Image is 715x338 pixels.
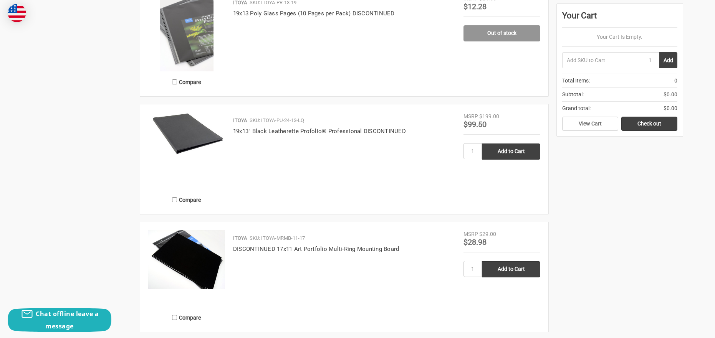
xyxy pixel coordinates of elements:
a: 19x13" Black Leatherette Profolio® Professional DISCONTINUED [233,128,406,135]
input: Compare [172,197,177,202]
label: Compare [148,76,225,88]
span: Chat offline leave a message [36,310,99,330]
span: $99.50 [463,120,487,129]
span: $28.98 [463,237,487,247]
span: $199.00 [479,113,499,119]
img: 19x13" Black Leatherette Profolio® Professional DISCONTINUED [148,112,225,155]
input: Add to Cart [482,261,540,277]
span: Grand total: [562,104,591,112]
p: ITOYA [233,234,247,242]
input: Compare [172,315,177,320]
p: Your Cart Is Empty. [562,33,677,41]
a: View Cart [562,117,618,131]
img: duty and tax information for United States [8,4,26,22]
p: SKU: ITOYA-PU-24-13-LQ [250,117,304,124]
button: Chat offline leave a message [8,308,111,332]
span: $12.28 [463,2,487,11]
a: Out of stock [463,25,540,41]
a: 17x11 Art Profolio Multi-Ring Mounting Board [148,230,225,307]
span: $0.00 [664,91,677,99]
span: $0.00 [664,104,677,112]
a: 19x13" Black Leatherette Profolio® Professional DISCONTINUED [148,112,225,189]
label: Compare [148,311,225,324]
div: MSRP [463,112,478,120]
p: ITOYA [233,117,247,124]
a: 19x13 Poly Glass Pages (10 Pages per Pack) DISCONTINUED [233,10,395,17]
div: MSRP [463,230,478,238]
input: Add to Cart [482,143,540,160]
span: $29.00 [479,231,496,237]
input: Add SKU to Cart [562,52,641,68]
button: Add [659,52,677,68]
span: Total Items: [562,77,590,85]
label: Compare [148,193,225,206]
img: 17x11 Art Profolio Multi-Ring Mounting Board [148,230,225,289]
p: SKU: ITOYA-MRMB-11-17 [250,234,305,242]
a: Check out [621,117,677,131]
input: Compare [172,79,177,84]
span: 0 [674,77,677,85]
a: DISCONTINUED 17x11 Art Portfolio Multi-Ring Mounting Board [233,246,399,252]
span: Subtotal: [562,91,584,99]
div: Your Cart [562,9,677,28]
